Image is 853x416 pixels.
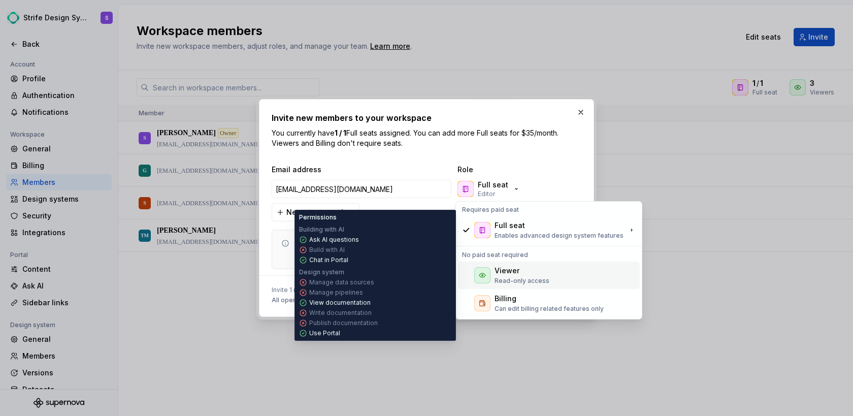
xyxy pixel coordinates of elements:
[272,203,359,221] button: New team member
[495,232,624,240] p: Enables advanced design system features
[272,286,396,294] span: Invite 1 member to:
[272,165,453,175] span: Email address
[457,165,559,175] span: Role
[495,277,549,285] p: Read-only access
[272,128,581,148] p: You currently have Full seats assigned. You can add more Full seats for $35/month. Viewers and Bi...
[286,207,353,217] span: New team member
[495,294,516,304] div: Billing
[309,319,378,327] p: Publish documentation
[495,266,519,276] div: Viewer
[458,204,640,216] div: Requires paid seat
[309,309,372,317] p: Write documentation
[478,190,495,198] p: Editor
[335,129,346,137] b: 1 / 1
[495,220,525,231] div: Full seat
[309,256,348,264] p: Chat in Portal
[309,278,374,286] p: Manage data sources
[309,299,371,307] p: View documentation
[458,249,640,261] div: No paid seat required
[272,296,386,304] span: All open design systems and projects
[309,246,345,254] p: Build with AI
[495,305,604,313] p: Can edit billing related features only
[299,213,337,221] p: Permissions
[299,226,344,234] p: Building with AI
[309,236,359,244] p: Ask AI questions
[478,180,508,190] p: Full seat
[455,179,524,199] button: Full seatEditor
[272,112,581,124] h2: Invite new members to your workspace
[299,268,344,276] p: Design system
[309,289,363,297] p: Manage pipelines
[309,329,340,337] p: Use Portal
